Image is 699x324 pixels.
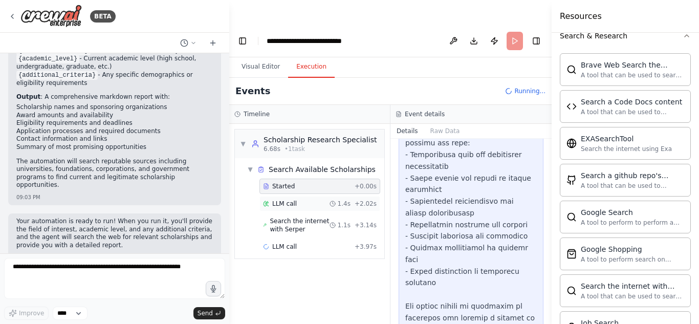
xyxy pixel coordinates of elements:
[581,207,684,218] div: Google Search
[270,217,329,233] span: Search the internet with Serper
[355,221,377,229] span: + 3.14s
[355,182,377,190] span: + 0.00s
[272,182,295,190] span: Started
[16,127,213,136] li: Application processes and required documents
[581,134,672,144] div: EXASearchTool
[581,292,684,300] div: A tool that can be used to search the internet with a search_query. Supports different search typ...
[16,93,40,100] strong: Output
[16,119,213,127] li: Eligibility requirements and deadlines
[16,135,213,143] li: Contact information and links
[264,145,280,153] span: 6.68s
[581,281,684,291] div: Search the internet with Serper
[355,200,377,208] span: + 2.02s
[355,243,377,251] span: + 3.97s
[16,112,213,120] li: Award amounts and availability
[16,218,213,249] p: Your automation is ready to run! When you run it, you'll provide the field of interest, academic ...
[338,221,351,229] span: 1.1s
[16,143,213,152] li: Summary of most promising opportunities
[285,145,305,153] span: • 1 task
[514,87,545,95] span: Running...
[19,309,44,317] span: Improve
[16,103,213,112] li: Scholarship names and sponsoring organizations
[581,71,684,79] div: A tool that can be used to search the internet with a search_query.
[16,193,213,201] div: 09:03 PM
[16,54,79,63] code: {academic_level}
[581,60,684,70] div: Brave Web Search the internet
[272,243,297,251] span: LLM call
[247,165,253,174] span: ▼
[581,170,684,181] div: Search a github repo's content
[566,212,577,222] img: SerpApiGoogleSearchTool
[405,110,445,118] h3: Event details
[16,93,213,101] p: : A comprehensive markdown report with:
[581,182,684,190] div: A tool that can be used to semantic search a query from a github repo's content. This is not the ...
[198,309,213,317] span: Send
[240,140,246,148] span: ▼
[581,255,684,264] div: A tool to perform search on Google shopping with a search_query.
[235,84,270,98] h2: Events
[560,23,691,49] button: Search & Research
[581,219,684,227] div: A tool to perform to perform a Google search with a search_query.
[176,37,201,49] button: Switch to previous chat
[390,124,424,138] button: Details
[529,34,543,48] button: Hide right sidebar
[566,175,577,185] img: GithubSearchTool
[4,307,49,320] button: Improve
[560,31,627,41] div: Search & Research
[424,124,466,138] button: Raw Data
[16,158,213,189] p: The automation will search reputable sources including universities, foundations, corporations, a...
[581,244,684,254] div: Google Shopping
[264,135,377,145] div: Scholarship Research Specialist
[581,145,672,153] div: Search the internet using Exa
[338,200,351,208] span: 1.4s
[16,39,213,88] li: Searches for scholarships based on three input parameters:
[566,101,577,112] img: CodeDocsSearchTool
[16,71,98,80] code: {additional_criteria}
[288,56,335,78] button: Execution
[566,286,577,296] img: SerperDevTool
[267,36,368,46] nav: breadcrumb
[205,37,221,49] button: Start a new chat
[244,110,270,118] h3: Timeline
[269,164,376,175] div: Search Available Scholarships
[566,249,577,259] img: SerpApiGoogleShoppingTool
[193,307,225,319] button: Send
[272,200,297,208] span: LLM call
[16,55,213,71] li: - Current academic level (high school, undergraduate, graduate, etc.)
[566,138,577,148] img: EXASearchTool
[20,5,82,28] img: Logo
[206,281,221,296] button: Click to speak your automation idea
[581,108,684,116] div: A tool that can be used to semantic search a query from a Code Docs content.
[16,71,213,88] li: - Any specific demographics or eligibility requirements
[233,56,288,78] button: Visual Editor
[581,97,684,107] div: Search a Code Docs content
[235,34,250,48] button: Hide left sidebar
[566,64,577,75] img: BraveSearchTool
